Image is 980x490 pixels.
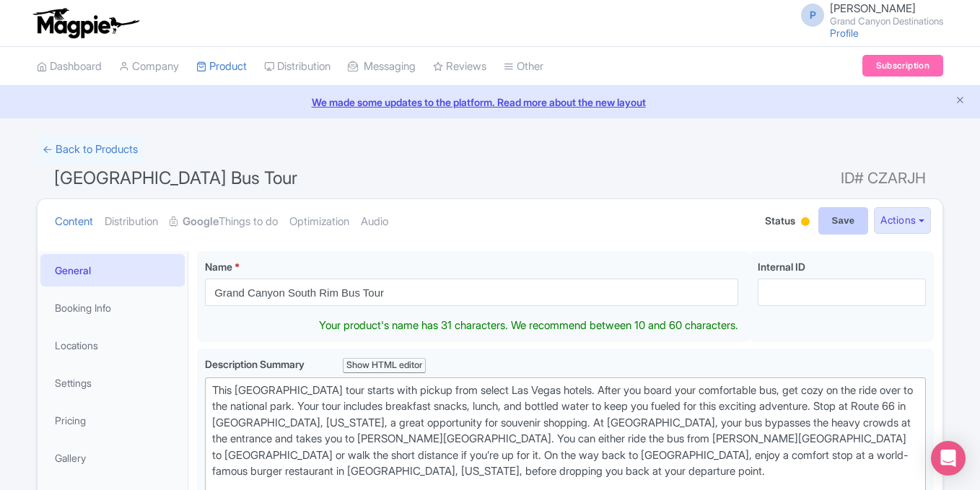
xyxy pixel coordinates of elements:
[40,254,185,286] a: General
[183,214,219,230] strong: Google
[758,261,805,273] span: Internal ID
[841,164,926,193] span: ID# CZARJH
[319,318,738,334] div: Your product's name has 31 characters. We recommend between 10 and 60 characters.
[40,404,185,437] a: Pricing
[196,47,247,87] a: Product
[504,47,543,87] a: Other
[955,93,966,110] button: Close announcement
[818,207,869,235] input: Save
[37,136,144,164] a: ← Back to Products
[830,27,859,39] a: Profile
[170,199,278,245] a: GoogleThings to do
[40,367,185,399] a: Settings
[205,358,307,370] span: Description Summary
[792,3,943,26] a: P [PERSON_NAME] Grand Canyon Destinations
[361,199,388,245] a: Audio
[55,199,93,245] a: Content
[765,213,795,228] span: Status
[205,261,232,273] span: Name
[40,329,185,362] a: Locations
[105,199,158,245] a: Distribution
[801,4,824,27] span: P
[931,441,966,476] div: Open Intercom Messenger
[40,292,185,324] a: Booking Info
[830,17,943,26] small: Grand Canyon Destinations
[348,47,416,87] a: Messaging
[862,55,943,76] a: Subscription
[30,7,141,39] img: logo-ab69f6fb50320c5b225c76a69d11143b.png
[119,47,179,87] a: Company
[343,358,426,373] div: Show HTML editor
[830,1,916,15] span: [PERSON_NAME]
[9,95,971,110] a: We made some updates to the platform. Read more about the new layout
[798,211,813,234] div: Building
[433,47,486,87] a: Reviews
[874,207,931,234] button: Actions
[289,199,349,245] a: Optimization
[37,47,102,87] a: Dashboard
[54,167,297,188] span: [GEOGRAPHIC_DATA] Bus Tour
[40,442,185,474] a: Gallery
[264,47,331,87] a: Distribution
